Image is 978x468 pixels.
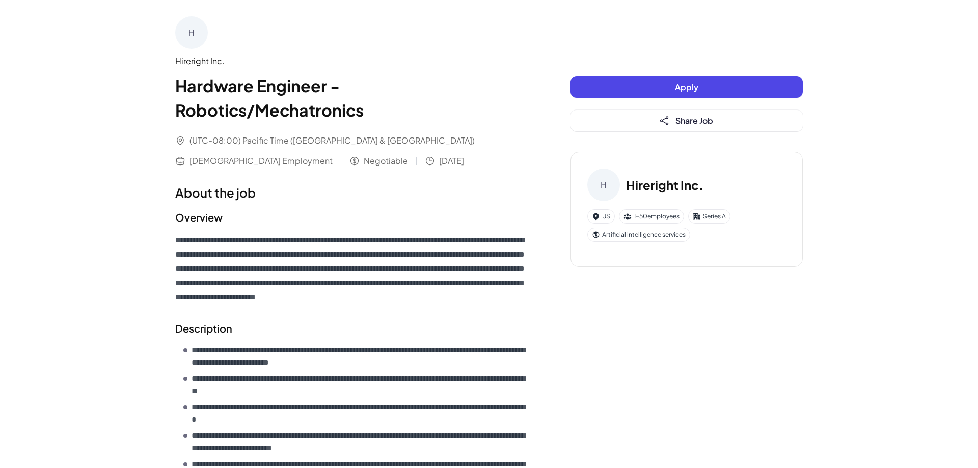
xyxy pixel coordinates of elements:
[175,210,530,225] h2: Overview
[439,155,464,167] span: [DATE]
[688,209,730,224] div: Series A
[587,228,690,242] div: Artificial intelligence services
[619,209,684,224] div: 1-50 employees
[175,55,530,67] div: Hireright Inc.
[364,155,408,167] span: Negotiable
[626,176,703,194] h3: Hireright Inc.
[175,183,530,202] h1: About the job
[675,115,713,126] span: Share Job
[175,321,530,336] h2: Description
[175,73,530,122] h1: Hardware Engineer - Robotics/Mechatronics
[587,209,615,224] div: US
[570,76,803,98] button: Apply
[189,155,333,167] span: [DEMOGRAPHIC_DATA] Employment
[587,169,620,201] div: H
[570,110,803,131] button: Share Job
[175,16,208,49] div: H
[189,134,475,147] span: (UTC-08:00) Pacific Time ([GEOGRAPHIC_DATA] & [GEOGRAPHIC_DATA])
[675,81,698,92] span: Apply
